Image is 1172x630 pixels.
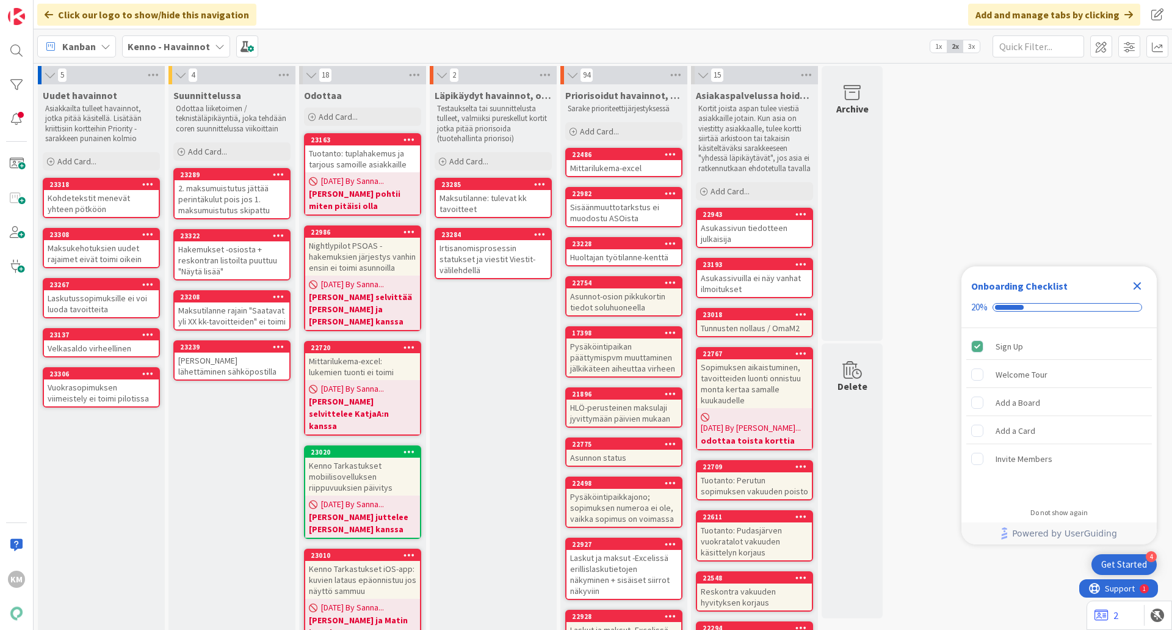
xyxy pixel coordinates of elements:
span: 2x [947,40,963,53]
div: Asukassivuilla ei näy vanhat ilmoitukset [697,270,812,297]
a: 22720Mittarilukema-excel: lukemien tuonti ei toimi[DATE] By Sanna...[PERSON_NAME] selvittelee Kat... [304,341,421,436]
p: Odottaa liiketoimen / teknistäläpikäyntiä, joka tehdään coren suunnittelussa viikoittain [176,104,288,134]
div: 23318 [44,179,159,190]
div: Nightlypilot PSOAS - hakemuksien järjestys vanhin ensin ei toimi asunnoilla [305,238,420,276]
div: 22754 [566,277,681,288]
a: 23308Maksukehotuksien uudet rajaimet eivät toimi oikein [43,228,160,268]
a: 23306Vuokrasopimuksen viimeistely ei toimi pilotissa [43,367,160,408]
div: 22754Asunnot-osion pikkukortin tiedot soluhuoneella [566,277,681,315]
div: 22986 [311,228,420,236]
div: 23018Tunnusten nollaus / OmaM2 [697,309,812,336]
div: 23020 [311,448,420,456]
div: 23137 [49,331,159,339]
div: 23285 [441,180,551,189]
div: Kenno Tarkastukset mobiilisovelluksen riippuvuuksien päivitys [305,458,420,496]
span: Add Card... [580,126,619,137]
a: 22986Nightlypilot PSOAS - hakemuksien järjestys vanhin ensin ei toimi asunnoilla[DATE] By Sanna..... [304,225,421,331]
input: Quick Filter... [993,35,1084,57]
div: 23010 [311,551,420,560]
div: HLÖ-perusteinen maksulaji jyvittymään päivien mukaan [566,400,681,427]
b: [PERSON_NAME] pohtii miten pitäisi olla [309,188,416,212]
a: 22927Laskut ja maksut -Excelissä erillislaskutietojen näkyminen + sisäiset siirrot näkyviin [565,538,682,600]
div: Pysäköintipaikan päättymispvm muuttaminen jälkikäteen aiheuttaa virheen [566,339,681,376]
span: Add Card... [57,156,96,167]
div: 23285Maksutilanne: tulevat kk tavoitteet [436,179,551,217]
div: 22982 [566,188,681,199]
div: 23010 [305,550,420,561]
a: 23228Huoltajan työtilanne-kenttä [565,237,682,266]
div: 23137Velkasaldo virheellinen [44,329,159,356]
div: 23020Kenno Tarkastukset mobiilisovelluksen riippuvuuksien päivitys [305,447,420,496]
div: 23010Kenno Tarkastukset iOS-app: kuvien lataus epäonnistuu jos näyttö sammuu [305,550,420,599]
div: Checklist Container [961,266,1157,544]
div: Open Get Started checklist, remaining modules: 4 [1091,554,1157,575]
div: 22767 [697,348,812,359]
div: 23318 [49,180,159,189]
div: 2. maksumuistutus jättää perintäkulut pois jos 1. maksumuistutus skipattu [175,180,289,218]
div: 23239 [175,342,289,353]
div: 22709Tuotanto: Perutun sopimuksen vakuuden poisto [697,461,812,499]
div: Welcome Tour is incomplete. [966,361,1152,388]
div: 23289 [180,170,289,179]
span: [DATE] By Sanna... [321,383,384,395]
span: Add Card... [188,146,227,157]
div: 23018 [697,309,812,320]
a: 22486Mittarilukema-excel [565,148,682,177]
div: Do not show again [1030,508,1088,518]
a: 17398Pysäköintipaikan päättymispvm muuttaminen jälkikäteen aiheuttaa virheen [565,326,682,378]
a: 23018Tunnusten nollaus / OmaM2 [696,308,813,337]
div: 22928 [566,611,681,622]
div: Asunnot-osion pikkukortin tiedot soluhuoneella [566,288,681,315]
span: Support [26,2,56,16]
div: 22927Laskut ja maksut -Excelissä erillislaskutietojen näkyminen + sisäiset siirrot näkyviin [566,539,681,599]
div: 22486Mittarilukema-excel [566,149,681,176]
span: [DATE] By Sanna... [321,601,384,614]
div: Pysäköintipaikkajono; sopimuksen numeroa ei ole, vaikka sopimus on voimassa [566,489,681,527]
div: 23267Laskutussopimuksille ei voi luoda tavoitteita [44,279,159,317]
span: Läpikäydyt havainnot, odottaa priorisointia [435,89,552,101]
div: 22775 [566,439,681,450]
div: Click our logo to show/hide this navigation [37,4,256,26]
span: 2 [449,68,459,82]
span: 5 [57,68,67,82]
div: Add a Board [996,395,1040,410]
div: 23228Huoltajan työtilanne-kenttä [566,238,681,265]
div: 22720 [305,342,420,353]
div: Add a Card [996,423,1035,438]
div: Velkasaldo virheellinen [44,340,159,356]
a: 22548Reskontra vakuuden hyvityksen korjaus [696,571,813,612]
a: 23137Velkasaldo virheellinen [43,328,160,357]
div: Tuotanto: Pudasjärven vuokratalot vakuuden käsittelyn korjaus [697,522,812,560]
b: odottaa toista korttia [701,434,808,447]
div: [PERSON_NAME] lähettäminen sähköpostilla [175,353,289,379]
div: 23239[PERSON_NAME] lähettäminen sähköpostilla [175,342,289,379]
div: 22709 [703,463,812,471]
div: Tuotanto: tuplahakemus ja tarjous samoille asiakkaille [305,145,420,172]
div: Vuokrasopimuksen viimeistely ei toimi pilotissa [44,379,159,406]
div: 22986 [305,227,420,238]
b: [PERSON_NAME] juttelee [PERSON_NAME] kanssa [309,511,416,535]
div: 22927 [572,540,681,549]
div: 22754 [572,279,681,287]
div: 17398 [572,329,681,337]
div: 23193 [697,259,812,270]
div: Huoltajan työtilanne-kenttä [566,249,681,265]
div: 17398 [566,328,681,339]
a: 23284Irtisanomisprosessin statukset ja viestit Viestit-välilehdellä [435,228,552,279]
div: Checklist progress: 20% [971,302,1147,313]
a: 22767Sopimuksen aikaistuminen, tavoitteiden luonti onnistuu monta kertaa samalle kuukaudelle[DATE... [696,347,813,450]
span: Powered by UserGuiding [1012,526,1117,541]
a: 23193Asukassivuilla ei näy vanhat ilmoitukset [696,258,813,298]
b: Kenno - Havainnot [128,40,210,53]
div: Mittarilukema-excel [566,160,681,176]
div: 22928 [572,612,681,621]
div: 232892. maksumuistutus jättää perintäkulut pois jos 1. maksumuistutus skipattu [175,169,289,218]
b: [PERSON_NAME] selvittelee KatjaA:n kanssa [309,395,416,432]
a: 23239[PERSON_NAME] lähettäminen sähköpostilla [173,340,291,381]
div: 23163 [305,134,420,145]
div: 22548 [703,574,812,582]
div: Footer [961,522,1157,544]
div: 22720Mittarilukema-excel: lukemien tuonti ei toimi [305,342,420,380]
div: 23322Hakemukset -osiosta + reskontran listoilta puuttuu "Näytä lisää" [175,230,289,279]
div: 23163Tuotanto: tuplahakemus ja tarjous samoille asiakkaille [305,134,420,172]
